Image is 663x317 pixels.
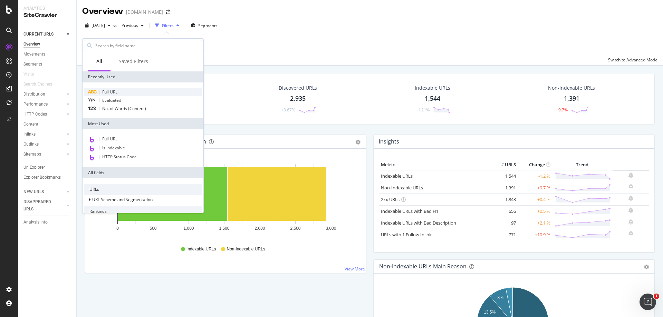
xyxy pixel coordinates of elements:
[186,246,216,252] span: Indexable URLs
[84,184,202,195] div: URLs
[628,184,633,189] div: bell-plus
[23,51,45,58] div: Movements
[628,172,633,178] div: bell-plus
[490,229,518,240] td: 771
[23,174,71,181] a: Explorer Bookmarks
[23,71,41,78] a: Visits
[628,219,633,225] div: bell-plus
[381,220,456,226] a: Indexable URLs with Bad Description
[254,226,265,231] text: 2,000
[23,151,65,158] a: Sitemaps
[23,198,65,213] a: DISAPPEARED URLS
[23,101,48,108] div: Performance
[23,31,54,38] div: CURRENT URLS
[92,22,105,28] span: 2025 Sep. 4th
[281,107,295,113] div: +3.67%
[92,197,153,202] span: URL Scheme and Segmentation
[23,141,39,148] div: Outlinks
[518,194,552,205] td: +0.4 %
[381,208,439,214] a: Indexable URLs with Bad H1
[490,170,518,182] td: 1,544
[23,41,71,48] a: Overview
[23,174,61,181] div: Explorer Bookmarks
[113,22,119,28] span: vs
[23,121,71,128] a: Content
[23,121,38,128] div: Content
[381,196,400,202] a: 2xx URLs
[91,160,358,240] svg: A chart.
[654,294,659,299] span: 1
[518,182,552,194] td: +9.7 %
[290,94,306,103] div: 2,935
[628,207,633,213] div: bell-plus
[23,91,65,98] a: Distribution
[484,310,496,315] text: 13.5%
[23,51,71,58] a: Movements
[490,160,518,170] th: # URLS
[102,136,117,142] span: Full URL
[23,81,59,88] a: Search Engines
[552,160,613,170] th: Trend
[23,151,41,158] div: Sitemaps
[379,263,467,270] div: Non-Indexable URLs Main Reason
[628,196,633,201] div: bell-plus
[608,57,657,63] div: Switch to Advanced Mode
[23,164,71,171] a: Url Explorer
[23,101,65,108] a: Performance
[23,81,52,88] div: Search Engines
[23,188,44,196] div: NEW URLS
[82,20,113,31] button: [DATE]
[279,85,317,91] div: Discovered URLs
[490,217,518,229] td: 97
[381,185,423,191] a: Non-Indexable URLs
[82,6,123,17] div: Overview
[119,58,148,65] div: Saved Filters
[23,219,48,226] div: Analysis Info
[150,226,156,231] text: 500
[23,71,34,78] div: Visits
[490,205,518,217] td: 656
[119,20,146,31] button: Previous
[23,31,65,38] a: CURRENT URLS
[162,23,174,29] div: Filters
[644,265,649,269] div: gear
[564,94,579,103] div: 1,391
[605,54,657,65] button: Switch to Advanced Mode
[548,85,595,91] div: Non-Indexable URLs
[640,294,656,310] iframe: Intercom live chat
[23,131,36,138] div: Inlinks
[83,167,203,178] div: All fields
[23,111,47,118] div: HTTP Codes
[290,226,300,231] text: 2,500
[425,94,440,103] div: 1,544
[102,97,121,103] span: Evaluated
[415,85,450,91] div: Indexable URLs
[23,219,71,226] a: Analysis Info
[23,131,65,138] a: Inlinks
[83,71,203,82] div: Recently Used
[95,40,202,51] input: Search by field name
[23,111,65,118] a: HTTP Codes
[23,141,65,148] a: Outlinks
[23,198,58,213] div: DISAPPEARED URLS
[23,91,45,98] div: Distribution
[23,41,40,48] div: Overview
[490,182,518,194] td: 1,391
[102,89,117,95] span: Full URL
[219,226,229,231] text: 1,500
[518,217,552,229] td: +2.1 %
[102,145,125,151] span: Is Indexable
[556,107,568,113] div: +9.7%
[518,205,552,217] td: +0.5 %
[84,206,202,217] div: Rankings
[83,118,203,129] div: Most Used
[416,107,430,113] div: -1.21%
[326,226,336,231] text: 3,000
[102,154,137,160] span: HTTP Status Code
[518,229,552,240] td: +10.9 %
[23,61,42,68] div: Segments
[379,137,399,146] h4: Insights
[628,231,633,236] div: bell-plus
[119,22,138,28] span: Previous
